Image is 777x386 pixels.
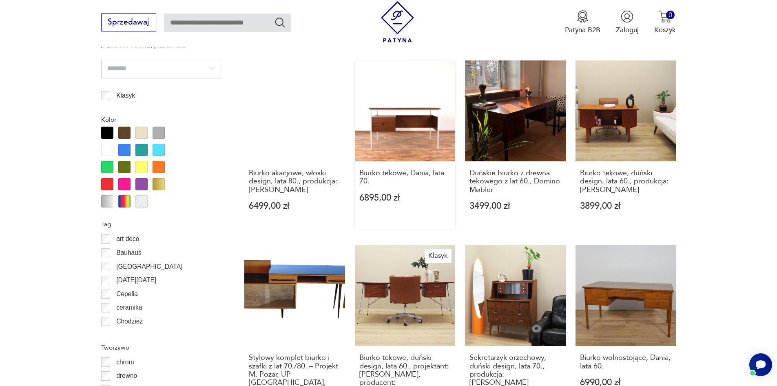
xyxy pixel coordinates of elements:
a: Biurko akacjowe, włoski design, lata 80., produkcja: WłochyBiurko akacjowe, włoski design, lata 8... [244,60,345,230]
a: Sprzedawaj [101,20,156,26]
p: ceramika [116,302,142,313]
p: drewno [116,370,137,381]
div: 0 [666,11,675,19]
a: Biurko tekowe, Dania, lata 70.Biurko tekowe, Dania, lata 70.6895,00 zł [355,60,456,230]
img: Patyna - sklep z meblami i dekoracjami vintage [377,1,418,42]
p: chrom [116,357,134,368]
p: Bauhaus [116,248,142,258]
button: Zaloguj [616,10,639,35]
h3: Biurko akacjowe, włoski design, lata 80., produkcja: [PERSON_NAME] [249,169,341,194]
h3: Biurko tekowe, Dania, lata 70. [359,169,451,186]
p: Tag [101,219,221,230]
p: Cepelia [116,289,138,299]
p: Zaloguj [616,25,639,35]
button: Patyna B2B [565,10,600,35]
button: Sprzedawaj [101,13,156,31]
p: Kolor [101,114,221,125]
a: Ikona medaluPatyna B2B [565,10,600,35]
img: Ikona medalu [576,10,589,23]
button: 0Koszyk [654,10,676,35]
p: Tworzywo [101,342,221,353]
h3: Biurko tekowe, duński design, lata 60., produkcja: [PERSON_NAME] [580,169,672,194]
p: 6895,00 zł [359,194,451,202]
h3: Biurko wolnostojące, Dania, lata 60. [580,354,672,370]
p: 6499,00 zł [249,202,341,210]
img: Ikona koszyka [659,10,671,23]
p: Koszyk [654,25,676,35]
p: 3899,00 zł [580,202,672,210]
p: Ćmielów [116,330,141,340]
p: Klasyk [116,90,135,101]
h3: Duńskie biurko z drewna tekowego z lat 60., Domino Møbler [469,169,561,194]
p: Patyna B2B [565,25,600,35]
p: [GEOGRAPHIC_DATA] [116,261,182,272]
p: 3499,00 zł [469,202,561,210]
iframe: Smartsupp widget button [749,353,772,376]
img: Ikonka użytkownika [621,10,633,23]
p: Chodzież [116,316,143,327]
p: [DATE][DATE] [116,275,156,286]
button: Szukaj [274,16,286,28]
p: art deco [116,234,139,244]
a: Biurko tekowe, duński design, lata 60., produkcja: DaniaBiurko tekowe, duński design, lata 60., p... [576,60,676,230]
a: Duńskie biurko z drewna tekowego z lat 60., Domino MøblerDuńskie biurko z drewna tekowego z lat 6... [465,60,566,230]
